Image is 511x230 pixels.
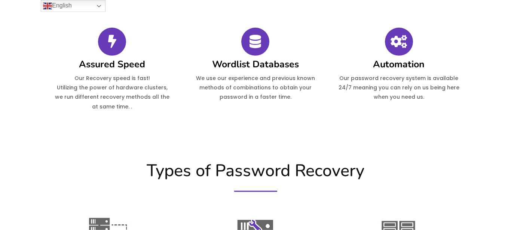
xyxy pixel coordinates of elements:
img: en [43,1,52,10]
h4: Assured Speed [52,60,172,69]
p: Our password recovery system is available 24/7 meaning you can rely on us being here when you nee... [339,74,459,102]
h4: Automation [339,60,459,69]
p: Our Recovery speed is fast! Utilizing the power of hardware clusters, we run different recovery m... [52,74,172,111]
h2: Types of Password Recovery [40,161,471,181]
h4: Wordlist Databases [195,60,316,69]
p: We use our experience and previous known methods of combinations to obtain your password in a fas... [195,74,316,102]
